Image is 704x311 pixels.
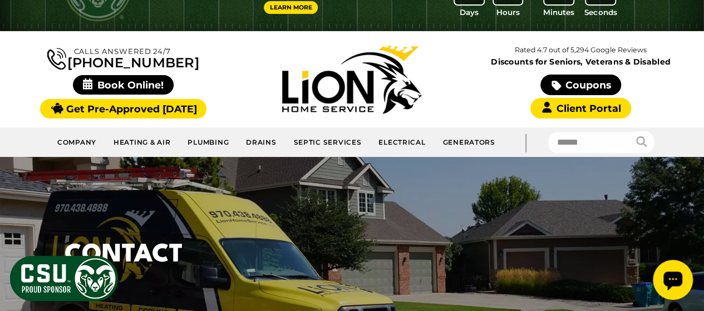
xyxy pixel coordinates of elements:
[264,1,318,14] a: Learn More
[40,99,206,119] a: Get Pre-Approved [DATE]
[4,4,45,45] div: Open chat widget
[540,75,621,95] a: Coupons
[47,46,199,70] a: [PHONE_NUMBER]
[504,127,548,157] div: |
[434,132,503,152] a: Generators
[370,132,434,152] a: Electrical
[285,132,370,152] a: Septic Services
[105,132,179,152] a: Heating & Air
[460,7,479,18] span: Days
[282,46,421,113] img: Lion Home Service
[65,236,470,274] h1: Contact
[179,132,238,152] a: Plumbing
[469,58,693,66] span: Discounts for Seniors, Veterans & Disabled
[530,98,631,119] a: Client Portal
[496,7,520,18] span: Hours
[73,75,174,95] span: Book Online!
[466,44,695,56] p: Rated 4.7 out of 5,294 Google Reviews
[543,7,574,18] span: Minutes
[584,7,617,18] span: Seconds
[49,132,105,152] a: Company
[238,132,285,152] a: Drains
[8,254,120,303] img: CSU Sponsor Badge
